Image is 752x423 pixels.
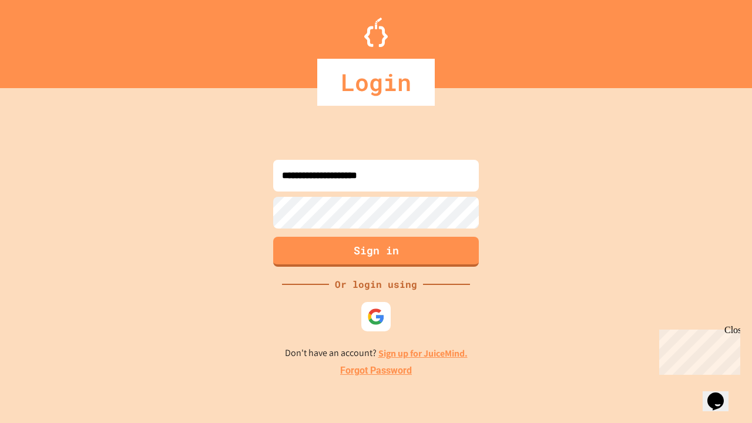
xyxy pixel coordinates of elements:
a: Forgot Password [340,364,412,378]
button: Sign in [273,237,479,267]
img: Logo.svg [364,18,388,47]
div: Or login using [329,277,423,291]
a: Sign up for JuiceMind. [378,347,468,360]
iframe: chat widget [654,325,740,375]
div: Login [317,59,435,106]
iframe: chat widget [703,376,740,411]
div: Chat with us now!Close [5,5,81,75]
p: Don't have an account? [285,346,468,361]
img: google-icon.svg [367,308,385,325]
